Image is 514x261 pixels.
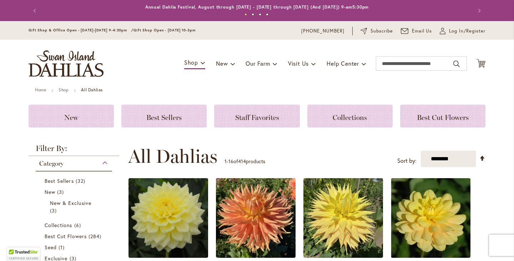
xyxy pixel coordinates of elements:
[29,28,133,32] span: Gift Shop & Office Open - [DATE]-[DATE] 9-4:30pm /
[146,113,182,122] span: Best Sellers
[57,188,66,196] span: 3
[29,105,114,127] a: New
[29,145,119,156] strong: Filter By:
[35,87,46,92] a: Home
[303,252,383,259] a: AC Jeri
[45,232,105,240] a: Best Cut Flowers
[45,221,105,229] a: Collections
[5,236,25,256] iframe: Launch Accessibility Center
[50,200,91,206] span: New & Exclusive
[45,233,87,240] span: Best Cut Flowers
[327,60,359,67] span: Help Center
[440,27,485,35] a: Log In/Register
[471,4,485,18] button: Next
[417,113,469,122] span: Best Cut Flowers
[259,13,261,16] button: 3 of 4
[50,207,59,214] span: 3
[59,244,66,251] span: 1
[216,178,296,258] img: AC BEN
[50,199,100,214] a: New &amp; Exclusive
[74,221,83,229] span: 6
[391,252,470,259] a: AHOY MATEY
[228,158,233,165] span: 16
[45,244,105,251] a: Seed
[391,178,470,258] img: AHOY MATEY
[45,177,105,185] a: Best Sellers
[29,50,104,77] a: store logo
[45,177,74,184] span: Best Sellers
[133,28,196,32] span: Gift Shop Open - [DATE] 10-3pm
[216,252,296,259] a: AC BEN
[45,244,57,251] span: Seed
[371,27,393,35] span: Subscribe
[412,27,432,35] span: Email Us
[216,60,228,67] span: New
[76,177,87,185] span: 32
[307,105,393,127] a: Collections
[128,252,208,259] a: A-Peeling
[361,27,393,35] a: Subscribe
[252,13,254,16] button: 2 of 4
[245,13,247,16] button: 1 of 4
[449,27,485,35] span: Log In/Register
[288,60,309,67] span: Visit Us
[89,232,103,240] span: 284
[29,4,43,18] button: Previous
[45,222,72,229] span: Collections
[121,105,207,127] a: Best Sellers
[333,113,367,122] span: Collections
[184,59,198,66] span: Shop
[301,27,344,35] a: [PHONE_NUMBER]
[246,60,270,67] span: Our Farm
[64,113,78,122] span: New
[59,87,69,92] a: Shop
[81,87,103,92] strong: All Dahlias
[225,156,265,167] p: - of products
[225,158,227,165] span: 1
[238,158,246,165] span: 414
[45,189,55,195] span: New
[235,113,279,122] span: Staff Favorites
[128,146,217,167] span: All Dahlias
[401,27,432,35] a: Email Us
[400,105,485,127] a: Best Cut Flowers
[145,4,369,10] a: Annual Dahlia Festival, August through [DATE] - [DATE] through [DATE] (And [DATE]) 9-am5:30pm
[397,154,417,167] label: Sort by:
[128,178,208,258] img: A-Peeling
[266,13,268,16] button: 4 of 4
[214,105,299,127] a: Staff Favorites
[45,188,105,196] a: New
[39,160,64,167] span: Category
[303,178,383,258] img: AC Jeri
